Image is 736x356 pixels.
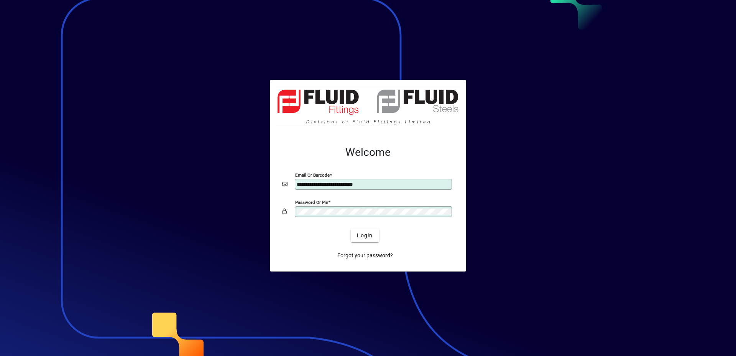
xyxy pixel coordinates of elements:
span: Login [357,232,373,240]
span: Forgot your password? [337,252,393,260]
a: Forgot your password? [334,248,396,262]
mat-label: Email or Barcode [295,172,330,178]
mat-label: Password or Pin [295,200,328,205]
button: Login [351,229,379,242]
h2: Welcome [282,146,454,159]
